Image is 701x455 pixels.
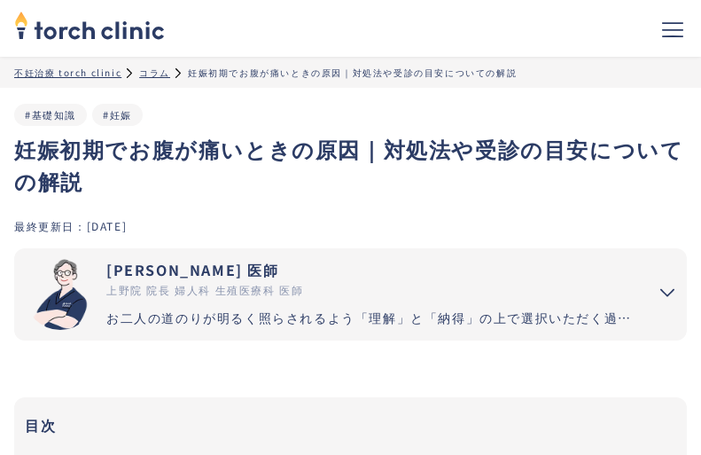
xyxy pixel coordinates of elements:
[14,12,165,44] a: home
[14,66,687,79] ul: パンくずリスト
[14,133,687,197] h1: 妊娠初期でお腹が痛いときの原因｜対処法や受診の目安についての解説
[106,259,634,280] div: [PERSON_NAME] 医師
[139,66,170,79] a: コラム
[14,248,687,341] summary: 市山 卓彦 [PERSON_NAME] 医師 上野院 院長 婦人科 生殖医療科 医師 お二人の道のりが明るく照らされるよう「理解」と「納得」の上で選択いただく過程を大切にしています。エビデンスに...
[106,282,634,298] div: 上野院 院長 婦人科 生殖医療科 医師
[14,66,121,79] a: 不妊治療 torch clinic
[25,259,96,330] img: 市山 卓彦
[87,218,128,233] div: [DATE]
[14,218,87,233] div: 最終更新日：
[106,309,634,327] div: お二人の道のりが明るく照らされるよう「理解」と「納得」の上で選択いただく過程を大切にしています。エビデンスに基づいた高水準の医療提供により「幸せな家族計画の実現」をお手伝いさせていただきます。
[25,412,676,438] h3: 目次
[103,107,132,122] a: #妊娠
[14,5,165,44] img: torch clinic
[25,107,76,122] a: #基礎知識
[188,66,517,79] div: 妊娠初期でお腹が痛いときの原因｜対処法や受診の目安についての解説
[14,248,634,341] a: [PERSON_NAME] 医師 上野院 院長 婦人科 生殖医療科 医師 お二人の道のりが明るく照らされるよう「理解」と「納得」の上で選択いただく過程を大切にしています。エビデンスに基づいた高水...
